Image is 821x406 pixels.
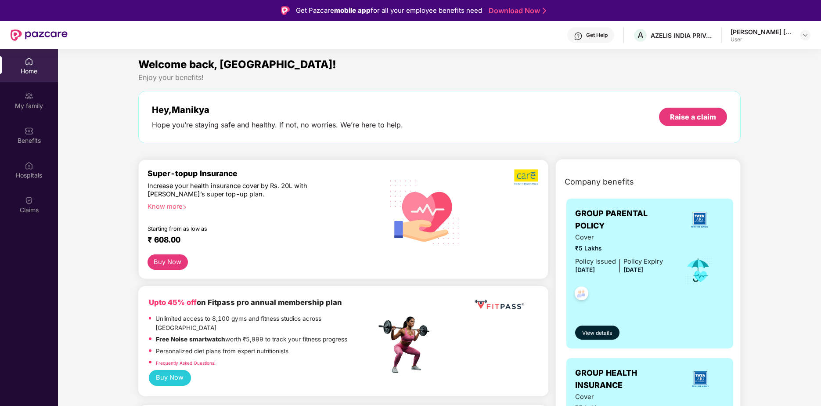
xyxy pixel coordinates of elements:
[138,58,336,71] span: Welcome back, [GEOGRAPHIC_DATA]!
[575,244,663,253] span: ₹5 Lakhs
[25,57,33,66] img: svg+xml;base64,PHN2ZyBpZD0iSG9tZSIgeG1sbnM9Imh0dHA6Ly93d3cudzMub3JnLzIwMDAvc3ZnIiB3aWR0aD0iMjAiIG...
[688,208,711,232] img: insurerLogo
[376,314,437,376] img: fpp.png
[148,254,188,269] button: Buy Now
[25,196,33,205] img: svg+xml;base64,PHN2ZyBpZD0iQ2xhaW0iIHhtbG5zPSJodHRwOi8vd3d3LnczLm9yZy8yMDAwL3N2ZyIgd2lkdGg9IjIwIi...
[582,329,612,337] span: View details
[802,32,809,39] img: svg+xml;base64,PHN2ZyBpZD0iRHJvcGRvd24tMzJ4MzIiIHhtbG5zPSJodHRwOi8vd3d3LnczLm9yZy8yMDAwL3N2ZyIgd2...
[156,335,347,344] p: worth ₹5,999 to track your fitness progress
[575,232,663,243] span: Cover
[574,32,583,40] img: svg+xml;base64,PHN2ZyBpZD0iSGVscC0zMngzMiIgeG1sbnM9Imh0dHA6Ly93d3cudzMub3JnLzIwMDAvc3ZnIiB3aWR0aD...
[281,6,290,15] img: Logo
[543,6,546,15] img: Stroke
[684,256,713,285] img: icon
[575,257,616,267] div: Policy issued
[489,6,544,15] a: Download Now
[623,257,663,267] div: Policy Expiry
[575,207,674,232] span: GROUP PARENTAL POLICY
[156,336,225,343] strong: Free Noise smartwatch
[334,6,371,14] strong: mobile app
[148,203,371,209] div: Know more
[651,31,712,40] div: AZELIS INDIA PRIVATE LIMITED
[148,182,338,199] div: Increase your health insurance cover by Rs. 20L with [PERSON_NAME]’s super top-up plan.
[156,347,288,356] p: Personalized diet plans from expert nutritionists
[148,235,367,246] div: ₹ 608.00
[25,92,33,101] img: svg+xml;base64,PHN2ZyB3aWR0aD0iMjAiIGhlaWdodD0iMjAiIHZpZXdCb3g9IjAgMCAyMCAyMCIgZmlsbD0ibm9uZSIgeG...
[11,29,68,41] img: New Pazcare Logo
[25,161,33,170] img: svg+xml;base64,PHN2ZyBpZD0iSG9zcGl0YWxzIiB4bWxucz0iaHR0cDovL3d3dy53My5vcmcvMjAwMC9zdmciIHdpZHRoPS...
[575,367,677,392] span: GROUP HEALTH INSURANCE
[473,297,526,313] img: fppp.png
[575,326,619,340] button: View details
[296,5,482,16] div: Get Pazcare for all your employee benefits need
[586,32,608,39] div: Get Help
[25,127,33,135] img: svg+xml;base64,PHN2ZyBpZD0iQmVuZWZpdHMiIHhtbG5zPSJodHRwOi8vd3d3LnczLm9yZy8yMDAwL3N2ZyIgd2lkdGg9Ij...
[623,266,643,273] span: [DATE]
[149,298,342,307] b: on Fitpass pro annual membership plan
[514,169,539,185] img: b5dec4f62d2307b9de63beb79f102df3.png
[148,169,376,178] div: Super-topup Insurance
[138,73,741,82] div: Enjoy your benefits!
[575,266,595,273] span: [DATE]
[155,314,375,333] p: Unlimited access to 8,100 gyms and fitness studios across [GEOGRAPHIC_DATA]
[149,298,197,307] b: Upto 45% off
[383,169,467,254] img: svg+xml;base64,PHN2ZyB4bWxucz0iaHR0cDovL3d3dy53My5vcmcvMjAwMC9zdmciIHhtbG5zOnhsaW5rPSJodHRwOi8vd3...
[731,36,792,43] div: User
[565,176,634,188] span: Company benefits
[149,370,191,386] button: Buy Now
[571,284,592,305] img: svg+xml;base64,PHN2ZyB4bWxucz0iaHR0cDovL3d3dy53My5vcmcvMjAwMC9zdmciIHdpZHRoPSI0OC45NDMiIGhlaWdodD...
[148,225,338,232] div: Starting from as low as
[670,112,716,122] div: Raise a claim
[688,367,712,391] img: insurerLogo
[156,360,216,366] a: Frequently Asked Questions!
[152,105,403,115] div: Hey, Manikya
[731,28,792,36] div: [PERSON_NAME] [PERSON_NAME]
[182,205,187,210] span: right
[152,120,403,130] div: Hope you’re staying safe and healthy. If not, no worries. We’re here to help.
[637,30,644,40] span: A
[575,392,663,402] span: Cover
